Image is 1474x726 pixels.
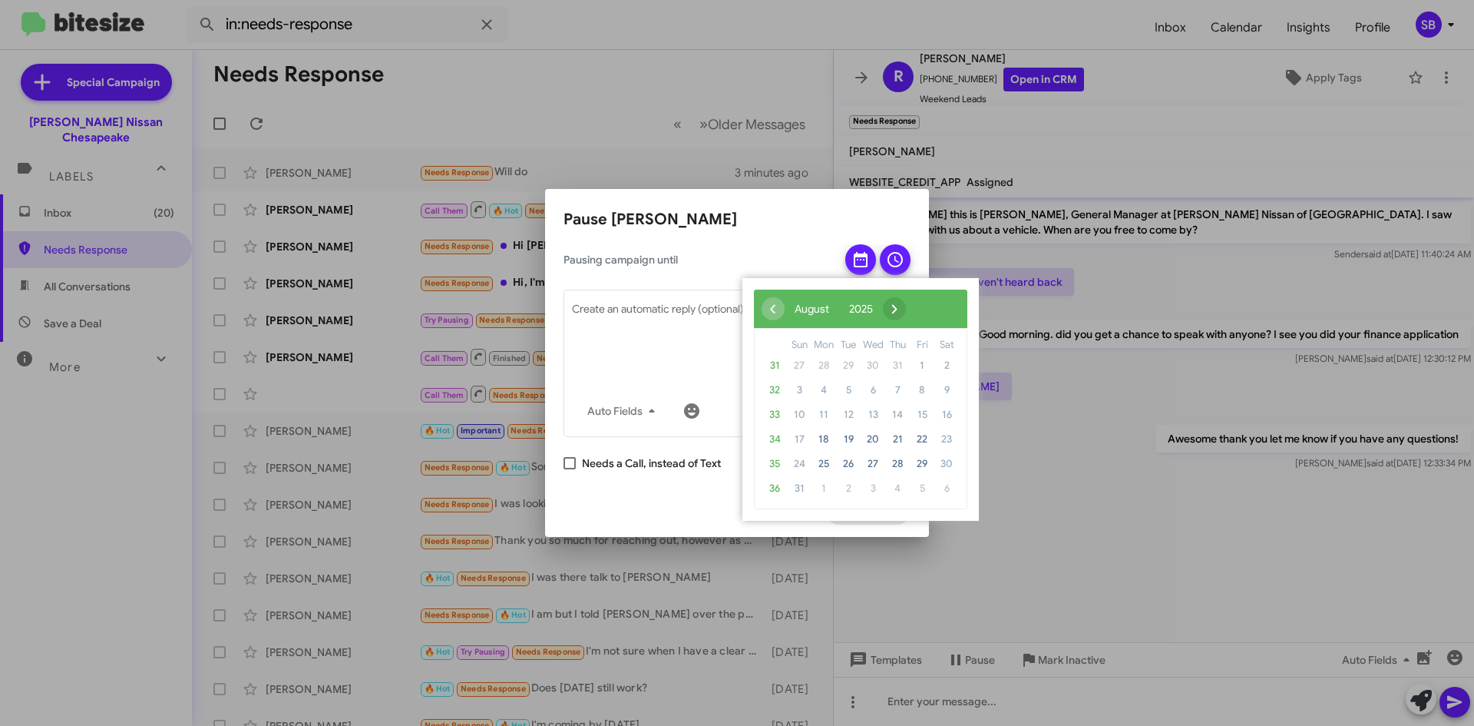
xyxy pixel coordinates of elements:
span: 21 [885,427,910,452]
bs-datepicker-container: calendar [742,278,979,521]
span: 5 [836,378,861,403]
span: 6 [934,476,959,501]
span: 3 [787,378,811,403]
span: 12 [836,403,861,427]
span: 25 [811,452,836,476]
th: weekday [811,336,836,353]
span: 7 [885,378,910,403]
span: 22 [910,427,934,452]
span: Auto Fields [587,397,661,425]
span: 27 [787,353,811,378]
button: 2025 [839,297,883,320]
span: 32 [762,378,787,403]
span: 6 [861,378,885,403]
span: 1 [811,476,836,501]
span: 29 [836,353,861,378]
span: 23 [934,427,959,452]
span: 28 [811,353,836,378]
span: Pausing campaign until [563,252,832,267]
span: 26 [836,452,861,476]
span: 14 [885,403,910,427]
span: 15 [910,403,934,427]
span: 18 [811,427,836,452]
span: 19 [836,427,861,452]
span: 4 [811,378,836,403]
h2: Pause [PERSON_NAME] [563,207,911,232]
span: ‹ [762,297,785,320]
span: 30 [934,452,959,476]
span: Needs a Call, instead of Text [582,454,721,472]
bs-datepicker-navigation-view: ​ ​ ​ [762,298,906,312]
span: August [795,302,829,316]
span: 2025 [849,302,873,316]
span: 9 [934,378,959,403]
span: 13 [861,403,885,427]
span: 4 [885,476,910,501]
th: weekday [885,336,910,353]
button: › [883,297,906,320]
span: 3 [861,476,885,501]
span: 31 [787,476,811,501]
span: 30 [861,353,885,378]
span: 36 [762,476,787,501]
th: weekday [836,336,861,353]
span: 2 [836,476,861,501]
button: Auto Fields [575,397,673,425]
span: 35 [762,452,787,476]
th: weekday [910,336,934,353]
th: weekday [861,336,885,353]
span: 20 [861,427,885,452]
span: 1 [910,353,934,378]
span: 2 [934,353,959,378]
span: 31 [762,353,787,378]
span: 29 [910,452,934,476]
th: weekday [787,336,811,353]
span: 16 [934,403,959,427]
span: 24 [787,452,811,476]
button: August [785,297,839,320]
span: 10 [787,403,811,427]
th: weekday [934,336,959,353]
span: 33 [762,403,787,427]
span: 34 [762,427,787,452]
span: 28 [885,452,910,476]
span: 5 [910,476,934,501]
span: 27 [861,452,885,476]
span: 11 [811,403,836,427]
span: 17 [787,427,811,452]
span: 8 [910,378,934,403]
span: 31 [885,353,910,378]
